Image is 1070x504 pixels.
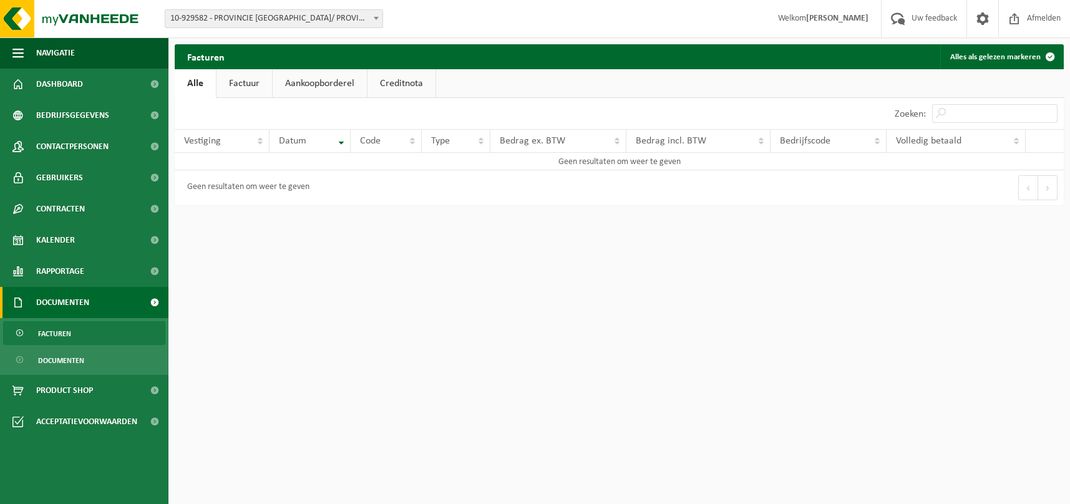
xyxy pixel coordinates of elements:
[36,193,85,225] span: Contracten
[273,69,367,98] a: Aankoopborderel
[36,287,89,318] span: Documenten
[895,109,926,119] label: Zoeken:
[36,256,84,287] span: Rapportage
[279,136,306,146] span: Datum
[636,136,706,146] span: Bedrag incl. BTW
[175,153,1064,170] td: Geen resultaten om weer te geven
[175,69,216,98] a: Alle
[36,100,109,131] span: Bedrijfsgegevens
[36,37,75,69] span: Navigatie
[500,136,565,146] span: Bedrag ex. BTW
[367,69,435,98] a: Creditnota
[806,14,868,23] strong: [PERSON_NAME]
[431,136,450,146] span: Type
[38,322,71,346] span: Facturen
[165,10,382,27] span: 10-929582 - PROVINCIE WEST-VLAANDEREN/ PROVINCIEHUIS POTYZE - IEPER
[780,136,830,146] span: Bedrijfscode
[1018,175,1038,200] button: Previous
[896,136,961,146] span: Volledig betaald
[360,136,381,146] span: Code
[36,406,137,437] span: Acceptatievoorwaarden
[36,375,93,406] span: Product Shop
[36,162,83,193] span: Gebruikers
[36,225,75,256] span: Kalender
[36,69,83,100] span: Dashboard
[38,349,84,372] span: Documenten
[184,136,221,146] span: Vestiging
[181,177,309,199] div: Geen resultaten om weer te geven
[3,321,165,345] a: Facturen
[175,44,237,69] h2: Facturen
[1038,175,1058,200] button: Next
[940,44,1063,69] button: Alles als gelezen markeren
[3,348,165,372] a: Documenten
[36,131,109,162] span: Contactpersonen
[216,69,272,98] a: Factuur
[165,9,383,28] span: 10-929582 - PROVINCIE WEST-VLAANDEREN/ PROVINCIEHUIS POTYZE - IEPER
